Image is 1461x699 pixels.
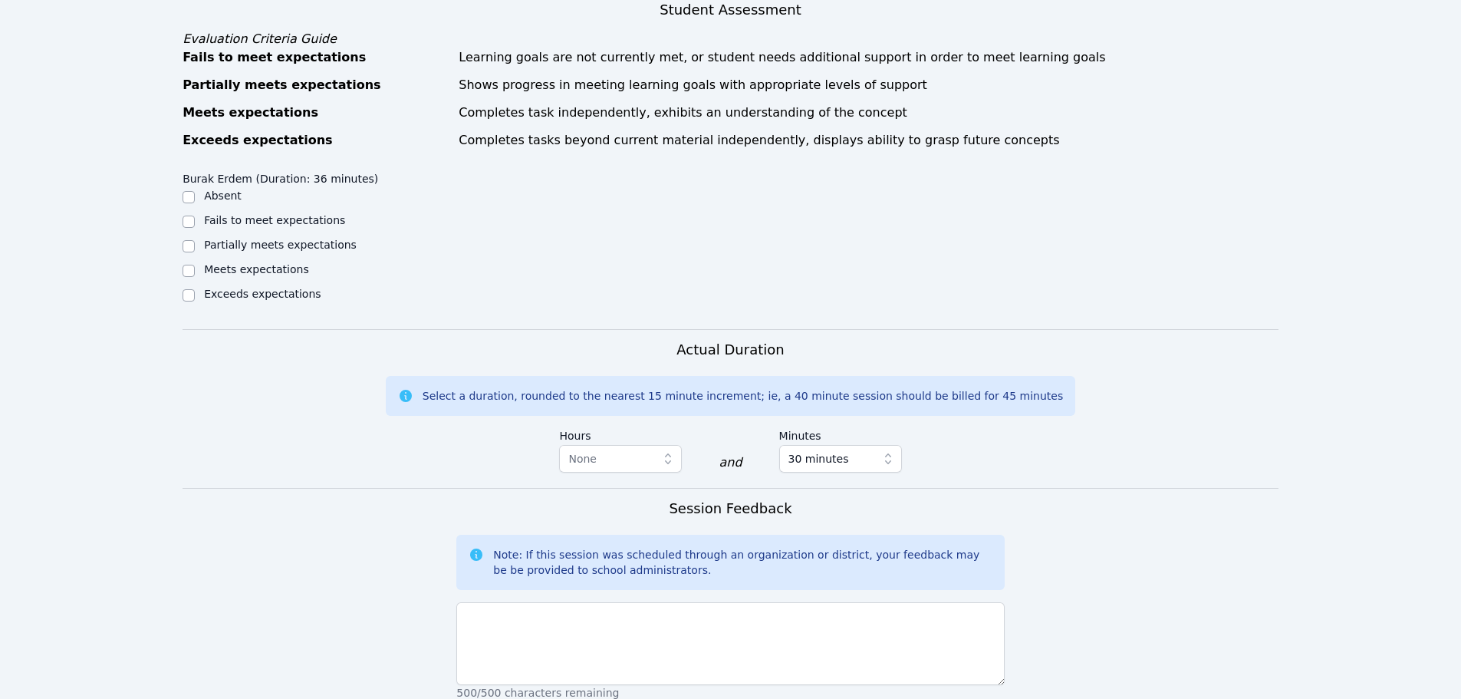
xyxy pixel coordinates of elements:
span: 30 minutes [788,450,849,468]
div: Exceeds expectations [183,131,449,150]
label: Absent [204,190,242,202]
h3: Session Feedback [669,498,791,519]
div: Fails to meet expectations [183,48,449,67]
label: Hours [559,422,682,445]
h3: Actual Duration [676,339,784,361]
button: 30 minutes [779,445,902,473]
div: Learning goals are not currently met, or student needs additional support in order to meet learni... [459,48,1278,67]
div: Evaluation Criteria Guide [183,30,1278,48]
legend: Burak Erdem (Duration: 36 minutes) [183,165,378,188]
div: Partially meets expectations [183,76,449,94]
div: Select a duration, rounded to the nearest 15 minute increment; ie, a 40 minute session should be ... [423,388,1063,404]
div: and [719,453,742,472]
label: Fails to meet expectations [204,214,345,226]
label: Exceeds expectations [204,288,321,300]
div: Meets expectations [183,104,449,122]
div: Shows progress in meeting learning goals with appropriate levels of support [459,76,1278,94]
label: Partially meets expectations [204,239,357,251]
div: Completes task independently, exhibits an understanding of the concept [459,104,1278,122]
label: Minutes [779,422,902,445]
span: None [568,453,597,465]
div: Note: If this session was scheduled through an organization or district, your feedback may be be ... [493,547,992,578]
div: Completes tasks beyond current material independently, displays ability to grasp future concepts [459,131,1278,150]
button: None [559,445,682,473]
label: Meets expectations [204,263,309,275]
